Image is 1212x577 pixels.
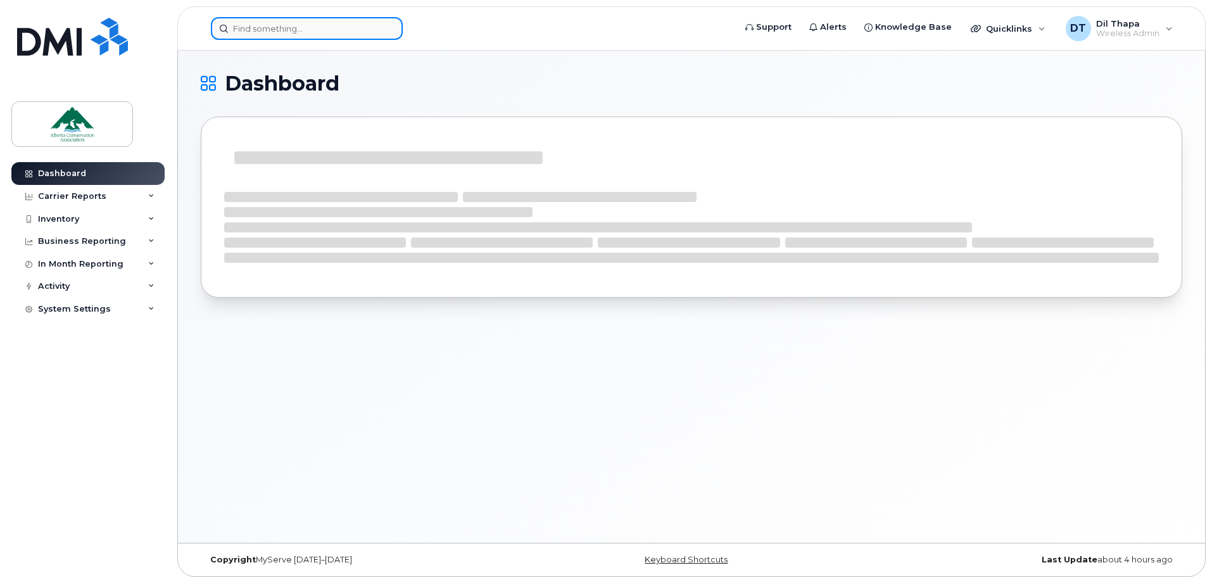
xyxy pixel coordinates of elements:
span: Dashboard [225,74,339,93]
div: about 4 hours ago [855,555,1182,565]
div: MyServe [DATE]–[DATE] [201,555,528,565]
a: Keyboard Shortcuts [645,555,728,564]
strong: Copyright [210,555,256,564]
strong: Last Update [1042,555,1097,564]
